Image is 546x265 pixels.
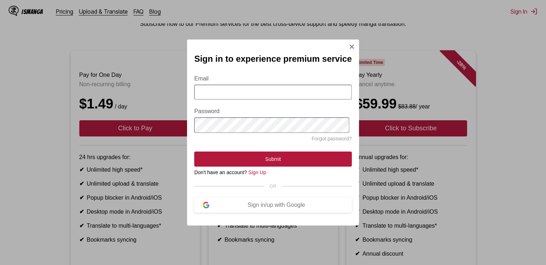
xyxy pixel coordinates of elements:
[194,197,352,213] button: Sign in/up with Google
[194,54,352,64] h2: Sign in to experience premium service
[194,184,352,189] div: OR
[248,169,266,175] a: Sign Up
[194,108,352,115] label: Password
[209,202,343,208] div: Sign in/up with Google
[194,169,352,175] div: Don't have an account?
[187,39,359,225] div: Sign In Modal
[349,44,355,50] img: Close
[194,75,352,82] label: Email
[194,152,352,167] button: Submit
[312,136,352,141] a: Forgot password?
[203,202,209,208] img: google-logo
